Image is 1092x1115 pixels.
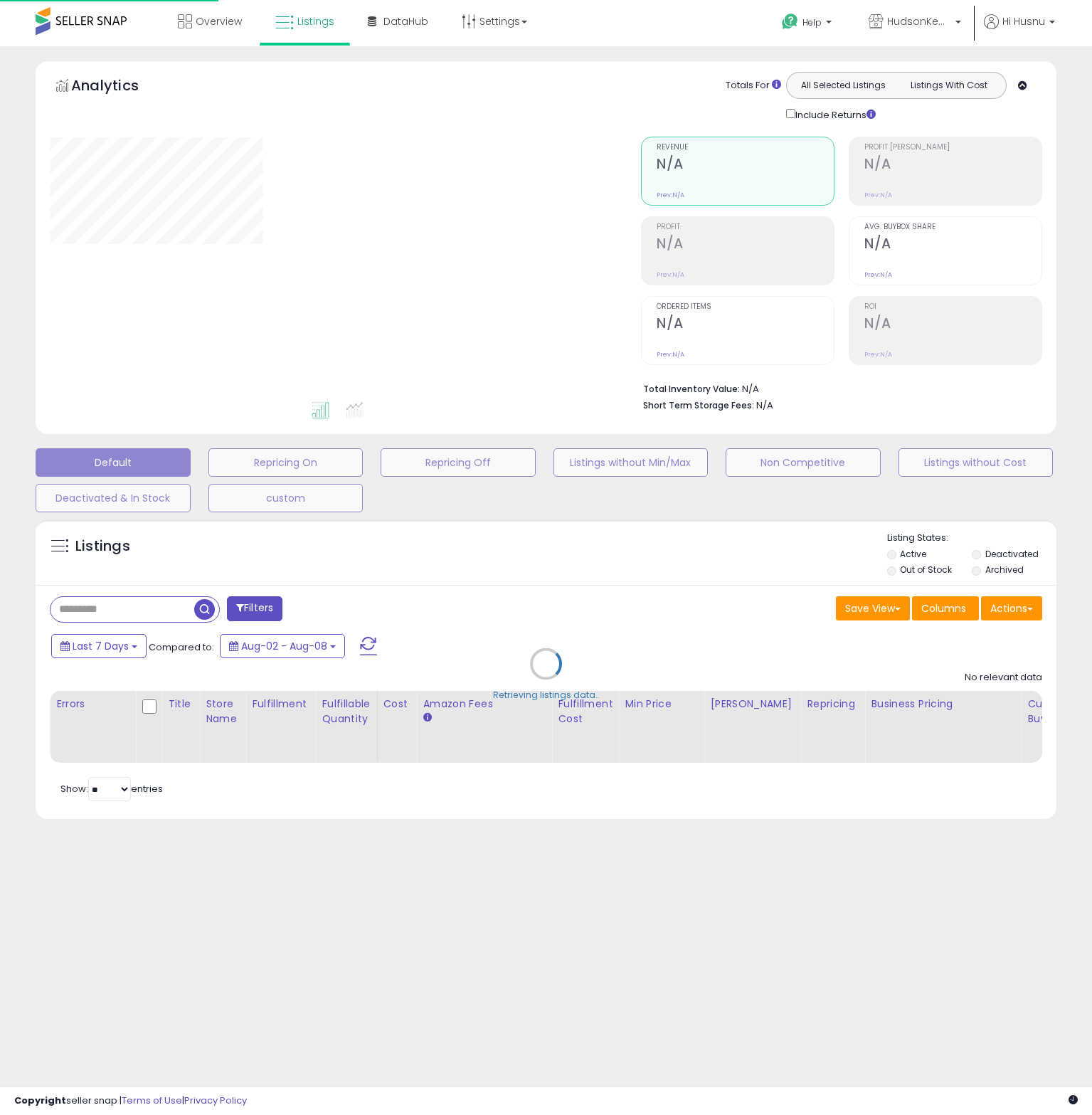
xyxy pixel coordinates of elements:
h5: Analytics [71,75,166,99]
h2: N/A [864,315,1041,334]
button: Non Competitive [726,448,881,477]
b: Total Inventory Value: [643,383,740,395]
div: Retrieving listings data.. [493,689,600,702]
span: Profit [PERSON_NAME] [864,144,1041,152]
button: All Selected Listings [790,76,896,95]
button: Deactivated & In Stock [36,484,191,512]
span: DataHub [383,14,428,28]
h2: N/A [864,236,1041,255]
a: Help [770,2,846,46]
span: N/A [756,398,773,412]
span: Avg. Buybox Share [864,223,1041,231]
small: Prev: N/A [864,191,892,199]
button: Default [36,448,191,477]
h2: N/A [657,236,834,255]
div: Totals For [726,79,781,93]
button: Listings without Min/Max [553,448,709,477]
small: Prev: N/A [657,270,684,279]
li: N/A [643,379,1032,396]
small: Prev: N/A [864,350,892,359]
span: HudsonKean Trading [887,14,951,28]
h2: N/A [657,156,834,175]
i: Get Help [781,13,799,31]
small: Prev: N/A [657,350,684,359]
a: Hi Husnu [984,14,1055,46]
span: Listings [297,14,334,28]
button: Repricing Off [381,448,536,477]
button: custom [208,484,364,512]
div: Include Returns [775,106,893,122]
h2: N/A [657,315,834,334]
button: Listings With Cost [896,76,1002,95]
span: Overview [196,14,242,28]
span: Hi Husnu [1002,14,1045,28]
small: Prev: N/A [864,270,892,279]
h2: N/A [864,156,1041,175]
span: Profit [657,223,834,231]
b: Short Term Storage Fees: [643,399,754,411]
span: Help [802,16,822,28]
button: Repricing On [208,448,364,477]
button: Listings without Cost [898,448,1054,477]
span: Ordered Items [657,303,834,311]
span: Revenue [657,144,834,152]
span: ROI [864,303,1041,311]
small: Prev: N/A [657,191,684,199]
